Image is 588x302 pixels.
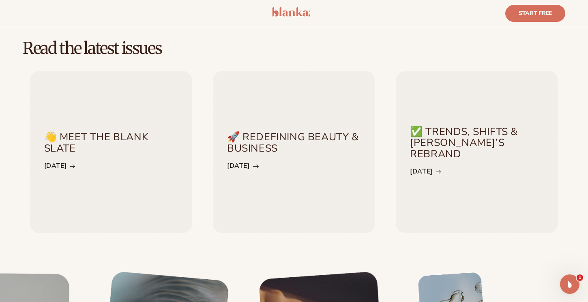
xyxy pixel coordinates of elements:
a: [DATE] [410,166,441,178]
h3: 🚀 Redefining beauty & business [227,132,361,154]
p: Read the latest issues [23,38,161,59]
h3: ✅ Trends, shifts & [PERSON_NAME]’s rebrand [410,126,544,160]
a: Start free [505,5,565,22]
a: [DATE] [44,160,75,172]
span: 1 [577,274,583,281]
a: logo [272,7,310,20]
a: [DATE] [227,160,258,172]
iframe: Intercom live chat [560,274,579,294]
img: logo [272,7,310,17]
h3: 👋 Meet the Blank slate [44,132,178,154]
